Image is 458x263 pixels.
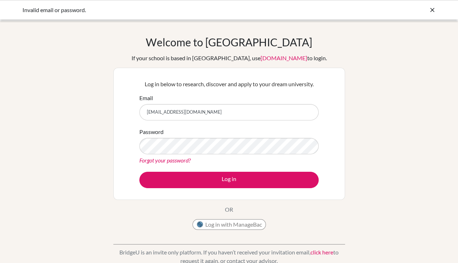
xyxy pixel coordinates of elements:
a: click here [310,249,333,256]
p: Log in below to research, discover and apply to your dream university. [139,80,319,88]
label: Password [139,128,164,136]
h1: Welcome to [GEOGRAPHIC_DATA] [146,36,312,48]
div: Invalid email or password. [22,6,329,14]
div: If your school is based in [GEOGRAPHIC_DATA], use to login. [132,54,327,62]
label: Email [139,94,153,102]
a: Forgot your password? [139,157,191,164]
p: OR [225,205,233,214]
button: Log in with ManageBac [192,219,266,230]
button: Log in [139,172,319,188]
a: [DOMAIN_NAME] [261,55,307,61]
